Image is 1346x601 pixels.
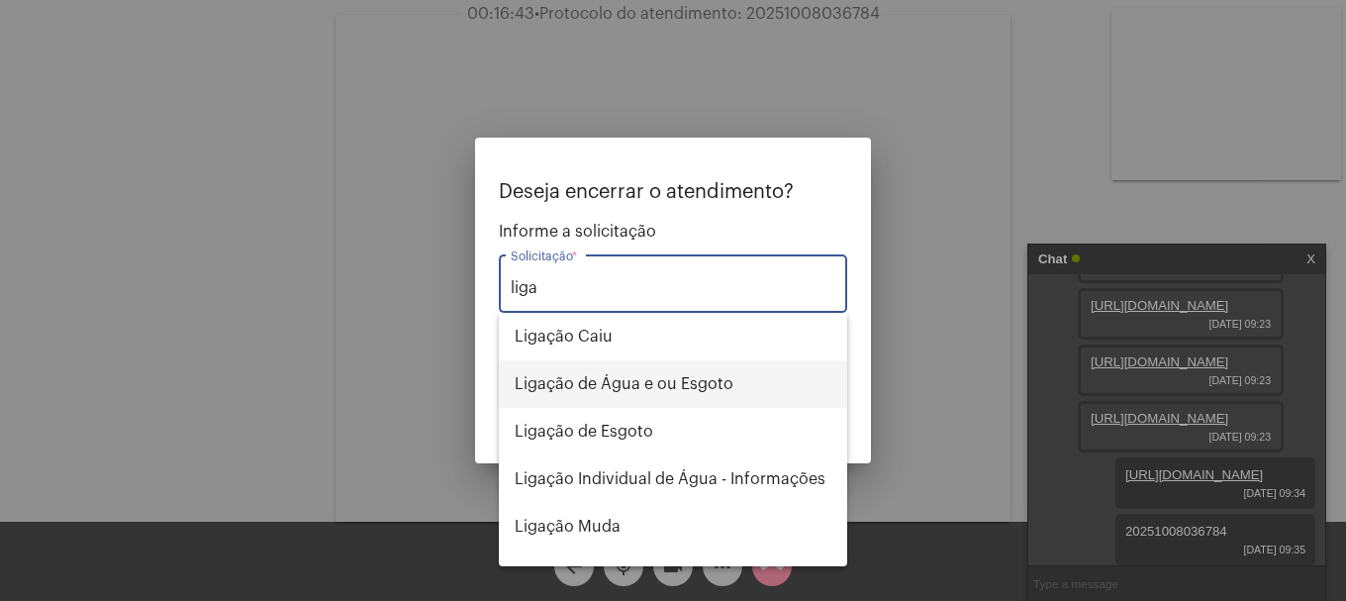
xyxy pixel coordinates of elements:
[515,503,831,551] span: Ligação Muda
[499,223,847,241] span: Informe a solicitação
[515,455,831,503] span: Ligação Individual de Água - Informações
[515,360,831,408] span: Ligação de Água e ou Esgoto
[499,181,847,203] p: Deseja encerrar o atendimento?
[515,551,831,598] span: Religação (informações sobre)
[515,313,831,360] span: Ligação Caiu
[511,279,835,297] input: Buscar solicitação
[515,408,831,455] span: Ligação de Esgoto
